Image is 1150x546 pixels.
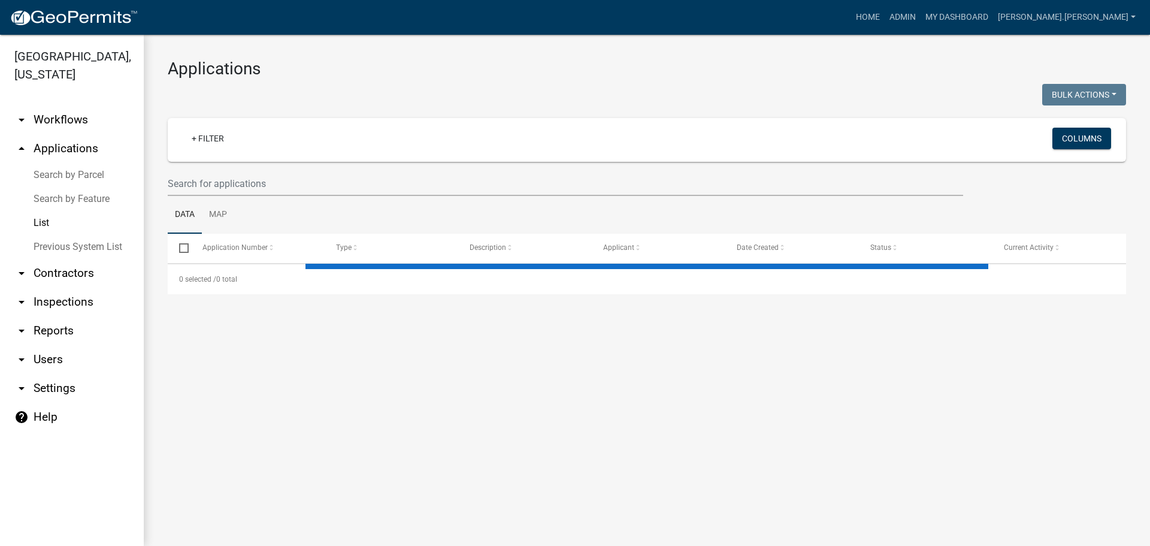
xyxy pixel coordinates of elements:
button: Bulk Actions [1042,84,1126,105]
datatable-header-cell: Current Activity [992,234,1126,263]
a: Admin [885,6,921,29]
datatable-header-cell: Date Created [725,234,859,263]
span: Application Number [202,243,268,252]
input: Search for applications [168,171,963,196]
span: Status [870,243,891,252]
datatable-header-cell: Applicant [592,234,725,263]
datatable-header-cell: Type [324,234,458,263]
i: arrow_drop_down [14,113,29,127]
span: Description [470,243,506,252]
span: Type [336,243,352,252]
span: Current Activity [1004,243,1054,252]
a: Map [202,196,234,234]
a: + Filter [182,128,234,149]
i: arrow_drop_down [14,295,29,309]
span: 0 selected / [179,275,216,283]
a: My Dashboard [921,6,993,29]
span: Applicant [603,243,634,252]
i: arrow_drop_down [14,381,29,396]
a: [PERSON_NAME].[PERSON_NAME] [993,6,1140,29]
span: Date Created [737,243,779,252]
i: arrow_drop_down [14,266,29,280]
a: Home [851,6,885,29]
a: Data [168,196,202,234]
datatable-header-cell: Description [458,234,592,263]
div: 0 total [168,264,1126,294]
datatable-header-cell: Select [168,234,190,263]
button: Columns [1052,128,1111,149]
datatable-header-cell: Status [859,234,992,263]
i: arrow_drop_down [14,324,29,338]
i: help [14,410,29,424]
i: arrow_drop_up [14,141,29,156]
i: arrow_drop_down [14,352,29,367]
h3: Applications [168,59,1126,79]
datatable-header-cell: Application Number [190,234,324,263]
